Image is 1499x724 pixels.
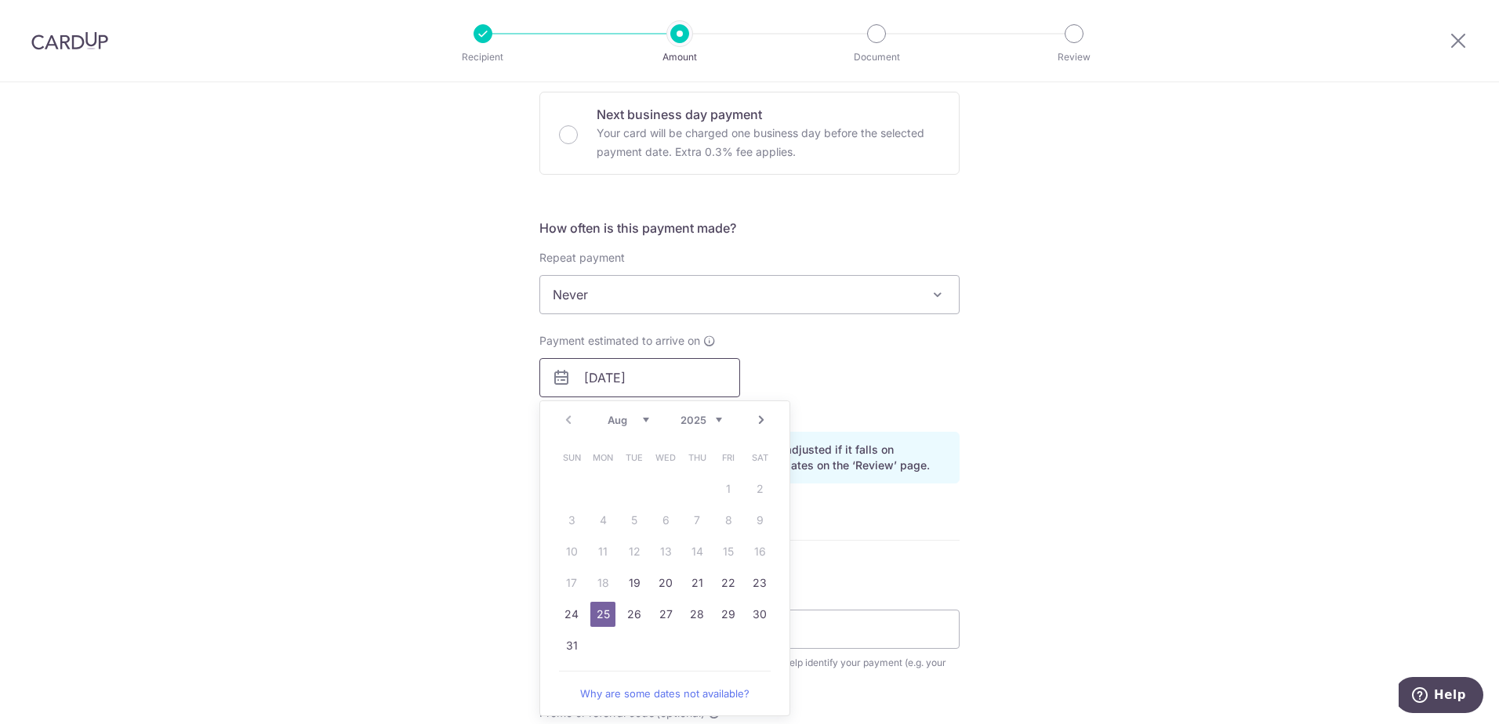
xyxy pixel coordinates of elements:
span: Thursday [684,445,710,470]
span: Sunday [559,445,584,470]
span: Never [539,275,960,314]
label: Repeat payment [539,250,625,266]
a: 19 [622,570,647,595]
a: Next [752,411,771,429]
a: 28 [684,602,710,627]
iframe: Opens a widget where you can find more information [1399,677,1483,716]
a: 29 [716,602,741,627]
a: 25 [590,602,615,627]
p: Document [818,49,935,65]
p: Your card will be charged one business day before the selected payment date. Extra 0.3% fee applies. [597,124,940,161]
input: DD / MM / YYYY [539,358,740,397]
span: Monday [590,445,615,470]
a: 27 [653,602,678,627]
a: 24 [559,602,584,627]
p: Review [1016,49,1132,65]
a: 23 [747,570,772,595]
span: Tuesday [622,445,647,470]
a: 21 [684,570,710,595]
span: Wednesday [653,445,678,470]
p: Next business day payment [597,105,940,124]
a: 31 [559,633,584,658]
span: Saturday [747,445,772,470]
span: Payment estimated to arrive on [539,333,700,349]
a: 22 [716,570,741,595]
a: 30 [747,602,772,627]
a: 26 [622,602,647,627]
span: Friday [716,445,741,470]
a: 20 [653,570,678,595]
span: Never [540,276,959,313]
p: Amount [622,49,738,65]
img: CardUp [31,31,108,50]
p: Recipient [425,49,541,65]
h5: How often is this payment made? [539,219,960,237]
a: Why are some dates not available? [559,678,771,709]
